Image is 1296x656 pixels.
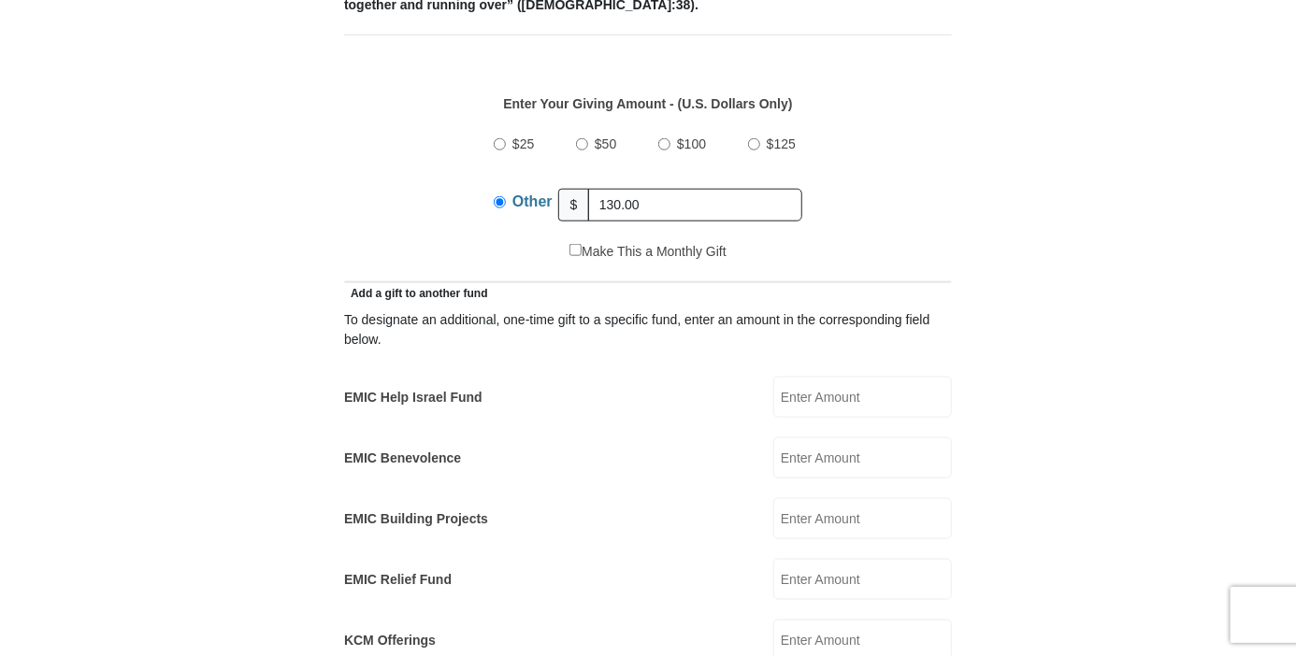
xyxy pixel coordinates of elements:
[773,377,952,418] input: Enter Amount
[344,570,452,590] label: EMIC Relief Fund
[512,193,553,209] span: Other
[773,498,952,539] input: Enter Amount
[773,559,952,600] input: Enter Amount
[344,631,436,650] label: KCM Offerings
[569,244,582,256] input: Make This a Monthly Gift
[344,388,482,407] label: EMIC Help Israel Fund
[595,136,616,151] span: $50
[773,437,952,478] input: Enter Amount
[558,189,590,221] span: $
[344,287,488,300] span: Add a gift to another fund
[588,189,802,221] input: Other Amount
[767,136,796,151] span: $125
[677,136,706,151] span: $100
[512,136,534,151] span: $25
[344,310,952,349] div: To designate an additional, one-time gift to a specific fund, enter an amount in the correspondin...
[344,509,488,529] label: EMIC Building Projects
[503,96,792,111] strong: Enter Your Giving Amount - (U.S. Dollars Only)
[344,449,461,468] label: EMIC Benevolence
[569,242,727,262] label: Make This a Monthly Gift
